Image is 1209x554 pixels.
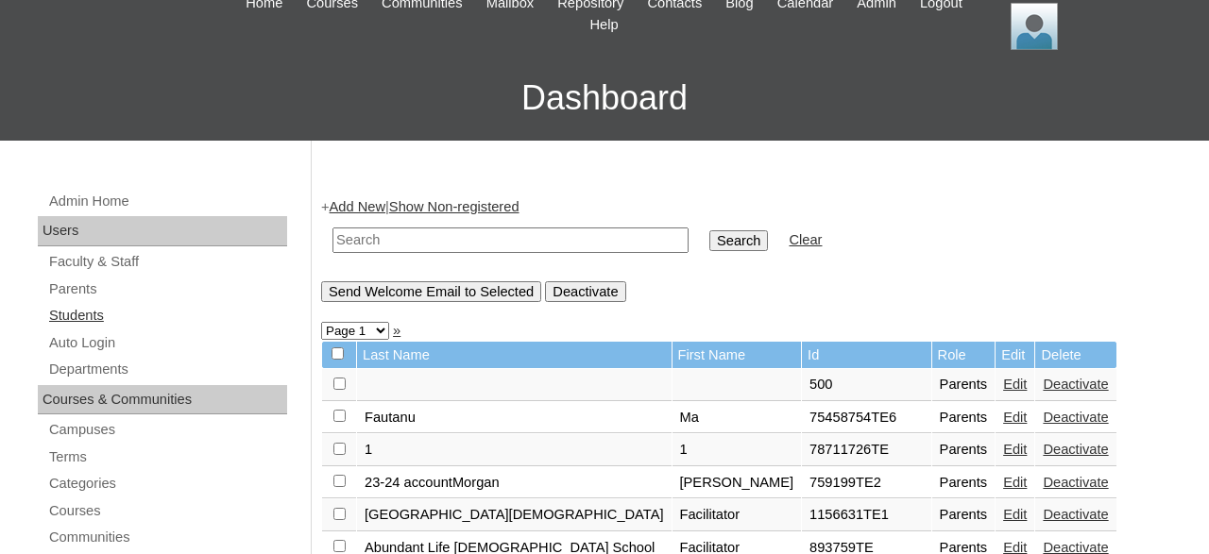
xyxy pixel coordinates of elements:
a: Departments [47,358,287,381]
a: Courses [47,499,287,523]
a: Edit [1003,442,1027,457]
td: 1 [673,434,802,466]
td: 78711726TE [802,434,931,466]
a: Deactivate [1043,475,1108,490]
td: Parents [932,369,996,401]
td: 500 [802,369,931,401]
input: Search [709,230,768,251]
a: Show Non-registered [389,199,519,214]
a: Faculty & Staff [47,250,287,274]
td: 759199TE2 [802,467,931,499]
input: Send Welcome Email to Selected [321,281,541,302]
a: Campuses [47,418,287,442]
input: Deactivate [545,281,625,302]
td: Role [932,342,996,369]
td: Parents [932,402,996,434]
a: Auto Login [47,331,287,355]
a: Add New [330,199,385,214]
td: 75458754TE6 [802,402,931,434]
td: [GEOGRAPHIC_DATA][DEMOGRAPHIC_DATA] [357,499,672,531]
td: [PERSON_NAME] [673,467,802,499]
td: Facilitator [673,499,802,531]
td: Edit [996,342,1034,369]
a: Admin Home [47,190,287,213]
a: Clear [789,232,822,247]
div: + | [321,197,1190,302]
a: Edit [1003,507,1027,522]
td: Id [802,342,931,369]
a: Terms [47,445,287,469]
a: Edit [1003,410,1027,425]
td: Last Name [357,342,672,369]
a: Edit [1003,475,1027,490]
a: Categories [47,472,287,495]
a: Deactivate [1043,377,1108,392]
td: 1156631TE1 [802,499,931,531]
input: Search [332,227,689,253]
td: Parents [932,434,996,466]
a: Communities [47,526,287,549]
td: Parents [932,467,996,499]
span: Help [589,14,618,36]
td: Ma [673,402,802,434]
a: Parents [47,277,287,301]
img: Jonelle Rodriguez [1011,3,1058,50]
td: Parents [932,499,996,531]
a: Deactivate [1043,507,1108,522]
a: Edit [1003,377,1027,392]
a: Deactivate [1043,442,1108,457]
td: 23-24 accountMorgan [357,467,672,499]
a: Deactivate [1043,410,1108,425]
div: Users [38,216,287,246]
a: » [393,323,400,338]
a: Students [47,304,287,327]
td: First Name [673,342,802,369]
h3: Dashboard [9,56,1200,141]
td: Fautanu [357,402,672,434]
td: Delete [1035,342,1115,369]
td: 1 [357,434,672,466]
a: Help [580,14,627,36]
div: Courses & Communities [38,385,287,415]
